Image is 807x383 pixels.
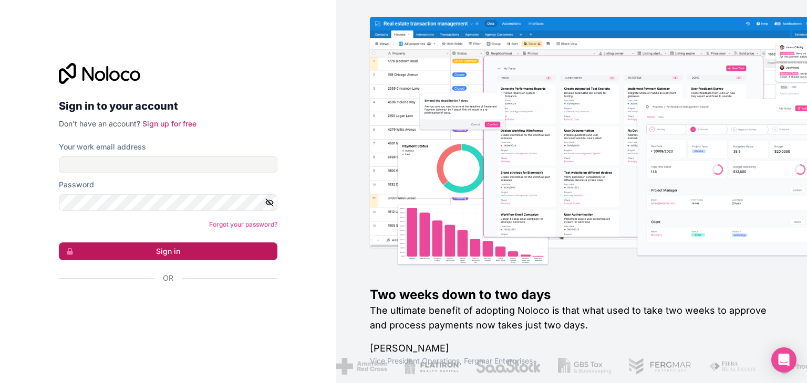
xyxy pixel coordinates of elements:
label: Password [59,179,94,190]
h1: [PERSON_NAME] [370,341,773,356]
input: Password [59,194,277,211]
a: Forgot your password? [209,220,277,228]
h1: Vice President Operations , Fergmar Enterprises [370,356,773,366]
label: Your work email address [59,142,146,152]
iframe: Botón de Acceder con Google [54,295,274,318]
div: Open Intercom Messenger [771,347,796,373]
button: Sign in [59,242,277,260]
a: Sign up for free [142,119,196,128]
input: Email address [59,156,277,173]
h2: The ultimate benefit of adopting Noloco is that what used to take two weeks to approve and proces... [370,303,773,333]
h2: Sign in to your account [59,97,277,115]
span: Don't have an account? [59,119,140,128]
span: Or [163,273,173,283]
img: /assets/american-red-cross-BAupjrZR.png [330,358,381,375]
h1: Two weeks down to two days [370,286,773,303]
